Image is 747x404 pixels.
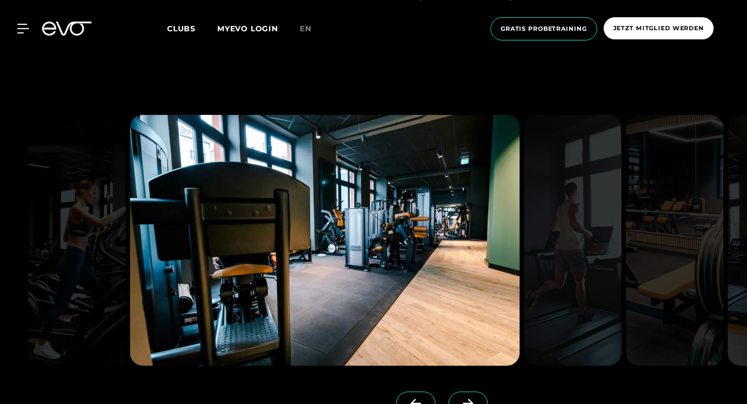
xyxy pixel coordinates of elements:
img: evofitness [524,115,621,366]
img: evofitness [28,115,126,366]
img: evofitness [626,115,723,366]
span: Jetzt Mitglied werden [613,24,704,33]
a: Jetzt Mitglied werden [600,17,717,40]
a: Clubs [167,23,217,33]
a: MYEVO LOGIN [217,24,278,33]
a: Gratis Probetraining [487,17,600,40]
span: en [300,24,312,33]
img: evofitness [130,115,520,366]
a: en [300,23,324,35]
span: Gratis Probetraining [501,24,587,33]
span: Clubs [167,24,196,33]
